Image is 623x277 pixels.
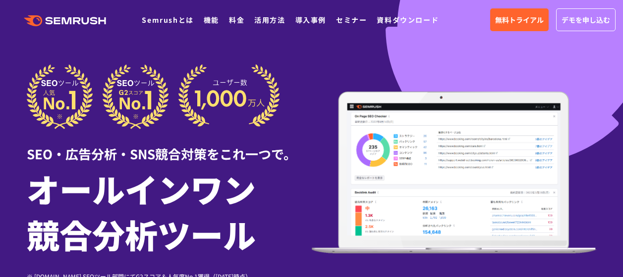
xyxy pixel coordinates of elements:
[254,15,285,25] a: 活用方法
[295,15,326,25] a: 導入事例
[336,15,367,25] a: セミナー
[204,15,219,25] a: 機能
[562,14,610,25] span: デモを申し込む
[377,15,439,25] a: 資料ダウンロード
[27,166,312,257] h1: オールインワン 競合分析ツール
[142,15,193,25] a: Semrushとは
[27,129,312,163] div: SEO・広告分析・SNS競合対策をこれ一つで。
[490,8,549,31] a: 無料トライアル
[556,8,616,31] a: デモを申し込む
[495,14,544,25] span: 無料トライアル
[229,15,244,25] a: 料金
